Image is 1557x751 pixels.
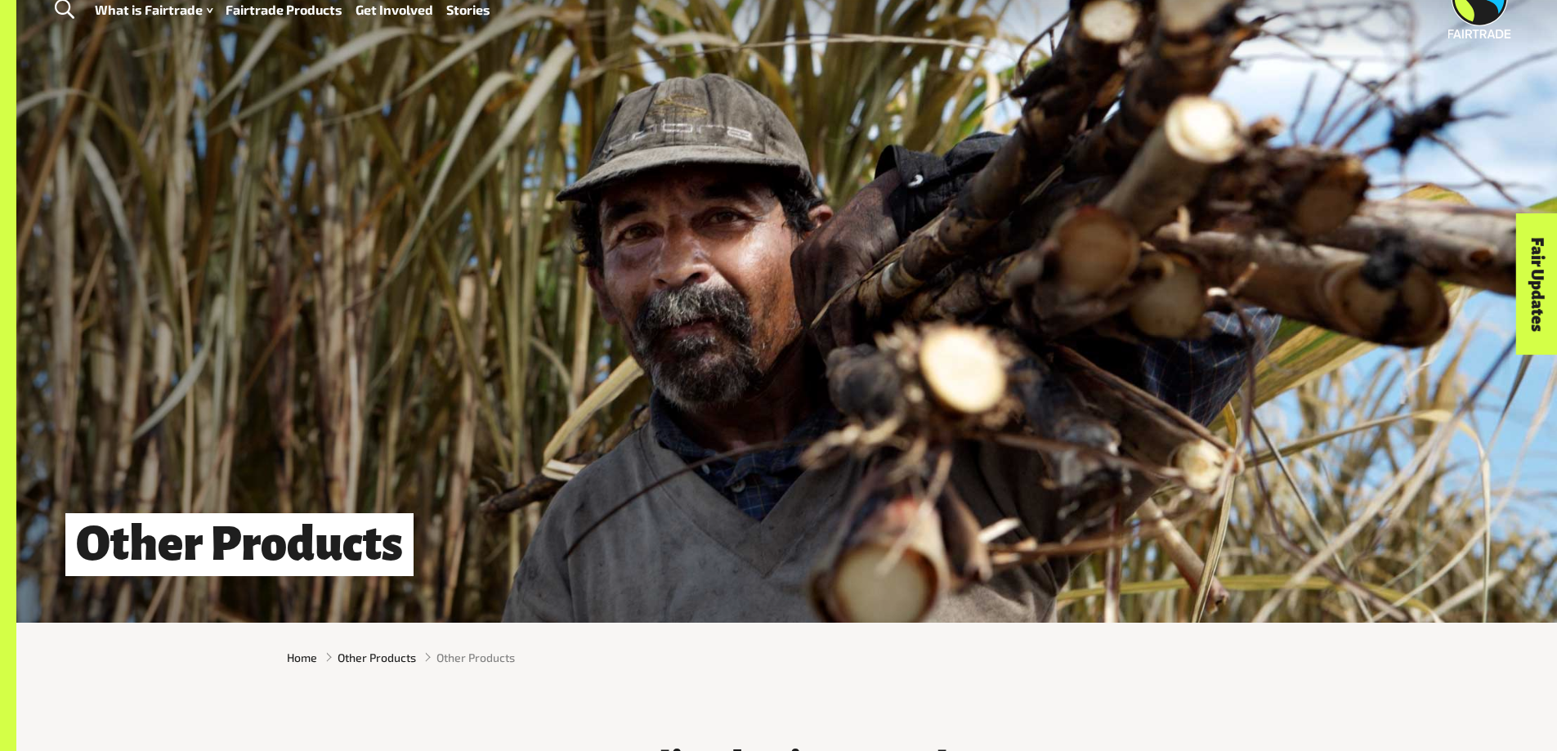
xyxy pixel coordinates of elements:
[65,513,414,576] h1: Other Products
[436,649,515,666] span: Other Products
[338,649,416,666] a: Other Products
[287,649,317,666] a: Home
